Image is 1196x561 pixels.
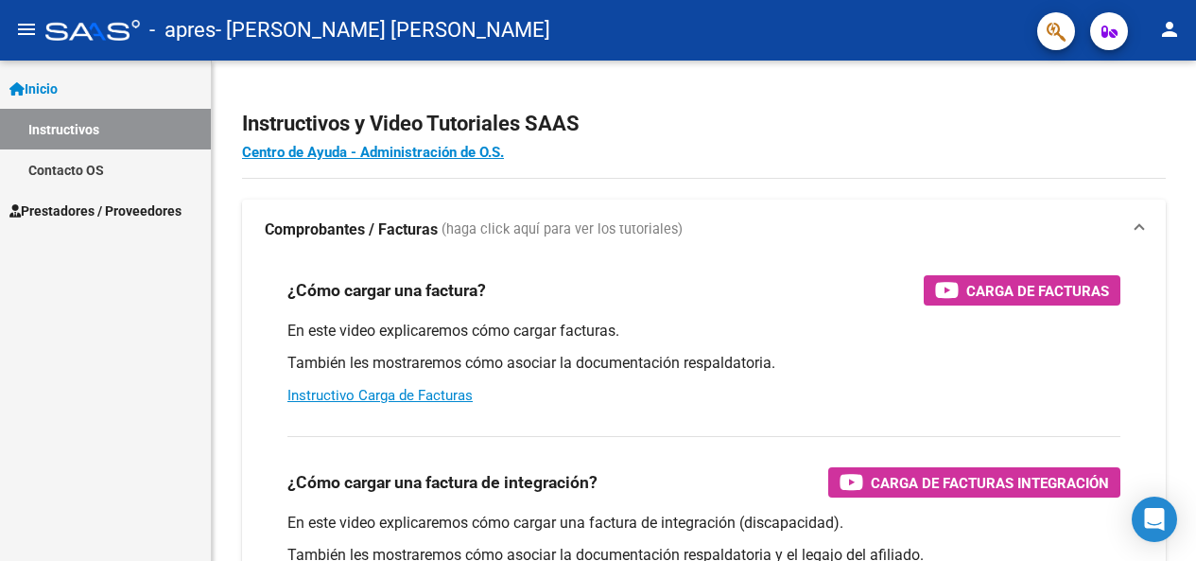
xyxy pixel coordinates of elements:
[242,200,1166,260] mat-expansion-panel-header: Comprobantes / Facturas (haga click aquí para ver los tutoriales)
[287,277,486,304] h3: ¿Cómo cargar una factura?
[1158,18,1181,41] mat-icon: person
[265,219,438,240] strong: Comprobantes / Facturas
[149,9,216,51] span: - apres
[966,279,1109,303] span: Carga de Facturas
[9,79,58,99] span: Inicio
[9,201,182,221] span: Prestadores / Proveedores
[287,353,1120,374] p: También les mostraremos cómo asociar la documentación respaldatoria.
[871,471,1109,495] span: Carga de Facturas Integración
[828,467,1120,498] button: Carga de Facturas Integración
[287,469,598,496] h3: ¿Cómo cargar una factura de integración?
[1132,497,1177,542] div: Open Intercom Messenger
[287,321,1120,342] p: En este video explicaremos cómo cargar facturas.
[242,144,504,161] a: Centro de Ayuda - Administración de O.S.
[216,9,550,51] span: - [PERSON_NAME] [PERSON_NAME]
[287,513,1120,534] p: En este video explicaremos cómo cargar una factura de integración (discapacidad).
[287,387,473,404] a: Instructivo Carga de Facturas
[924,275,1120,306] button: Carga de Facturas
[442,219,683,240] span: (haga click aquí para ver los tutoriales)
[15,18,38,41] mat-icon: menu
[242,106,1166,142] h2: Instructivos y Video Tutoriales SAAS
